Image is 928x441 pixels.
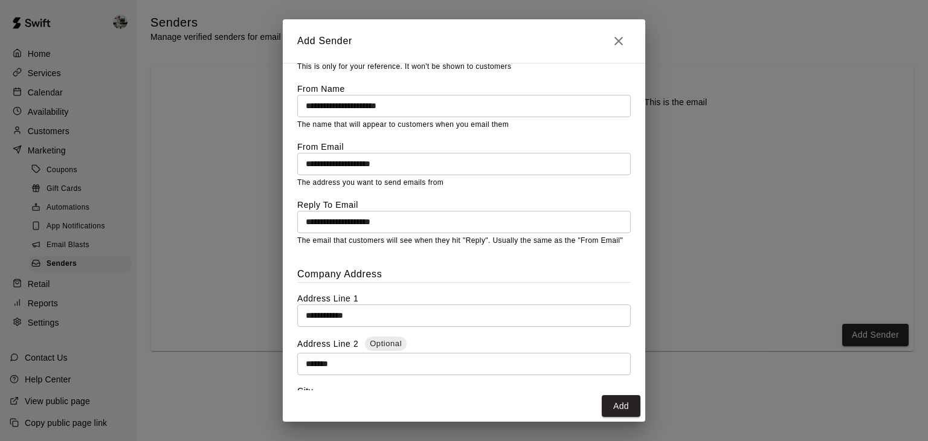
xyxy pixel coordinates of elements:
p: The name that will appear to customers when you email them [297,119,631,131]
label: From Email [297,141,631,153]
button: Close [607,29,631,53]
p: The email that customers will see when they hit "Reply". Usually the same as the "From Email" [297,235,631,247]
span: Optional [365,338,407,350]
button: Add [602,395,640,417]
p: This is only for your reference. It won't be shown to customers [297,61,631,73]
label: Address Line 2 [297,336,631,353]
h2: Add Sender [283,19,645,63]
h6: Company Address [297,266,631,282]
label: Reply To Email [297,199,631,211]
label: From Name [297,83,631,95]
p: The address you want to send emails from [297,177,631,189]
label: Address Line 1 [297,292,631,304]
label: City [297,385,631,397]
